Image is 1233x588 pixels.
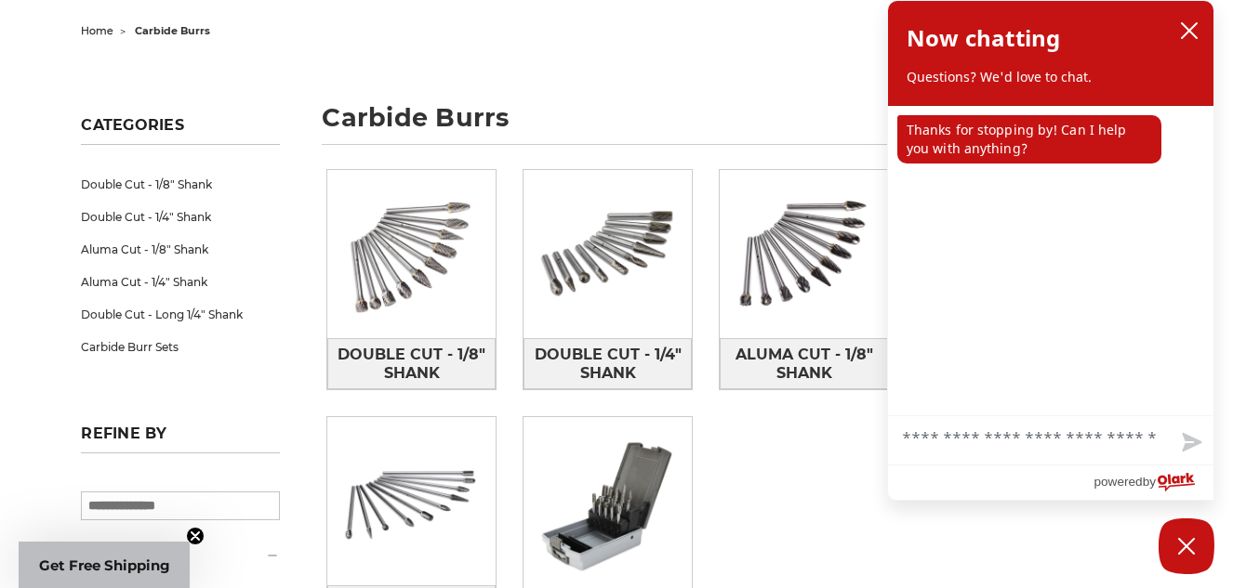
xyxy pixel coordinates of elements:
[327,170,496,338] img: Double Cut - 1/8" Shank
[81,116,279,145] h5: Categories
[897,115,1161,163] p: Thanks for stopping by! Can I help you with anything?
[135,24,210,37] span: carbide burrs
[322,105,1151,145] h1: carbide burrs
[524,170,692,338] img: Double Cut - 1/4" Shank
[327,417,496,585] img: Double Cut - Long 1/4" Shank
[327,338,496,389] a: Double Cut - 1/8" Shank
[81,201,279,233] a: Double Cut - 1/4" Shank
[1143,470,1156,493] span: by
[19,542,190,588] div: Get Free ShippingClose teaser
[720,170,888,338] img: Aluma Cut - 1/8" Shank
[1167,422,1213,464] button: Send message
[524,338,692,389] a: Double Cut - 1/4" Shank
[81,168,279,201] a: Double Cut - 1/8" Shank
[888,106,1213,415] div: chat
[81,298,279,331] a: Double Cut - Long 1/4" Shank
[1174,17,1204,45] button: close chatbox
[721,339,887,389] span: Aluma Cut - 1/8" Shank
[907,68,1195,86] p: Questions? We'd love to chat.
[1094,470,1142,493] span: powered
[81,24,113,37] a: home
[524,339,691,389] span: Double Cut - 1/4" Shank
[1094,465,1213,500] a: Powered by Olark
[186,527,205,545] button: Close teaser
[81,425,279,453] h5: Refine by
[328,339,495,389] span: Double Cut - 1/8" Shank
[81,331,279,363] a: Carbide Burr Sets
[720,338,888,389] a: Aluma Cut - 1/8" Shank
[81,233,279,266] a: Aluma Cut - 1/8" Shank
[81,266,279,298] a: Aluma Cut - 1/4" Shank
[1159,518,1214,574] button: Close Chatbox
[907,20,1060,57] h2: Now chatting
[39,556,170,574] span: Get Free Shipping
